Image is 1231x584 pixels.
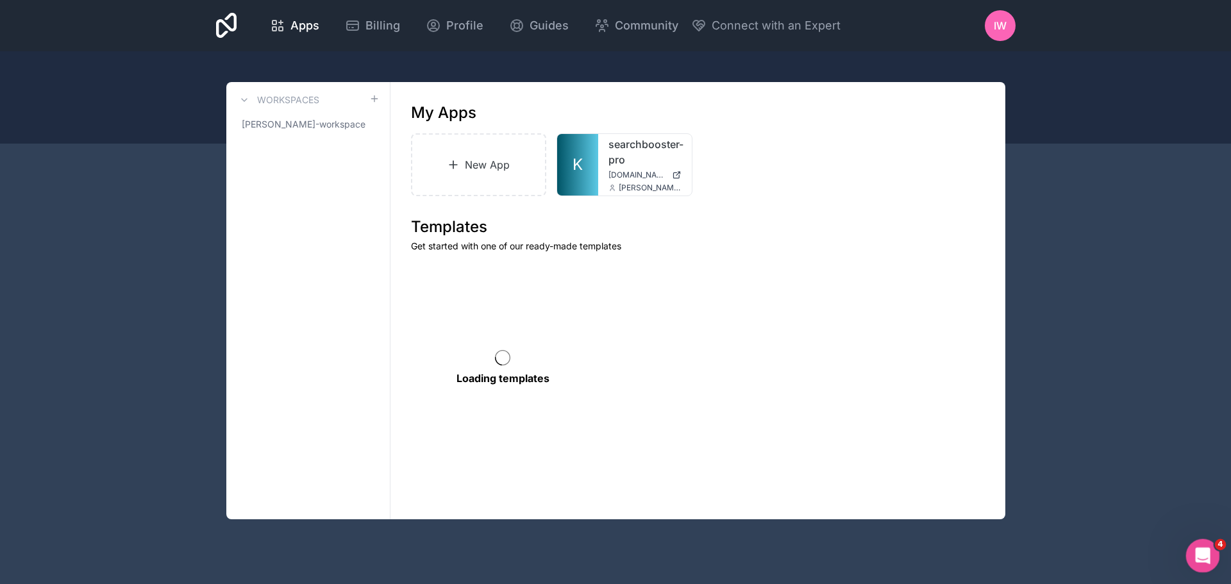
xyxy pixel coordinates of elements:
[290,17,319,35] span: Apps
[499,12,579,40] a: Guides
[237,92,319,108] a: Workspaces
[411,240,985,253] p: Get started with one of our ready-made templates
[1215,539,1227,551] span: 4
[260,12,330,40] a: Apps
[1186,539,1220,573] iframe: Intercom live chat
[530,17,569,35] span: Guides
[335,12,410,40] a: Billing
[994,18,1007,33] span: iw
[446,17,483,35] span: Profile
[615,17,678,35] span: Community
[584,12,689,40] a: Community
[619,183,682,193] span: [PERSON_NAME][EMAIL_ADDRESS][PERSON_NAME][DOMAIN_NAME]
[608,170,682,180] a: [DOMAIN_NAME]
[415,12,494,40] a: Profile
[608,137,682,167] a: searchbooster-pro
[257,94,319,106] h3: Workspaces
[456,371,549,386] p: Loading templates
[242,118,365,131] span: [PERSON_NAME]-workspace
[237,113,380,136] a: [PERSON_NAME]-workspace
[411,217,985,237] h1: Templates
[691,17,841,35] button: Connect with an Expert
[365,17,400,35] span: Billing
[411,103,476,123] h1: My Apps
[411,133,547,196] a: New App
[573,154,583,175] span: K
[712,17,841,35] span: Connect with an Expert
[608,170,667,180] span: [DOMAIN_NAME]
[557,134,598,196] a: K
